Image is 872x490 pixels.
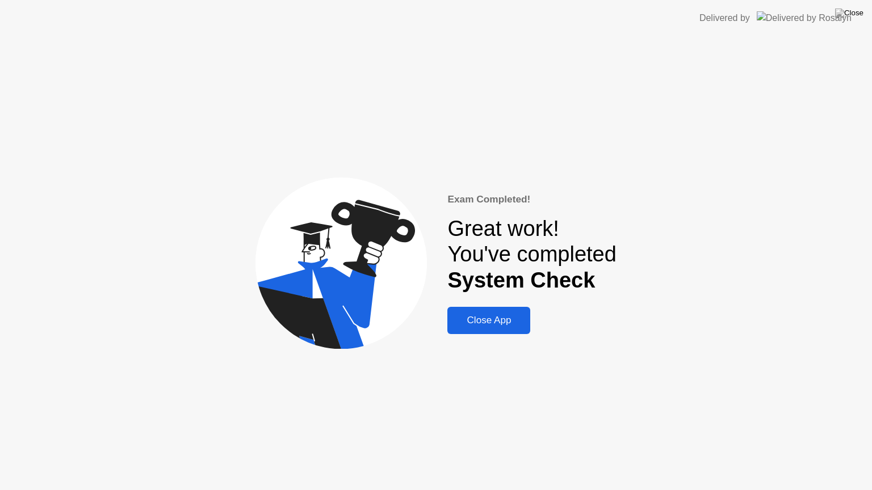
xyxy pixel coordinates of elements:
[451,315,527,326] div: Close App
[447,192,616,207] div: Exam Completed!
[447,307,530,334] button: Close App
[447,268,595,292] b: System Check
[835,9,863,18] img: Close
[757,11,852,24] img: Delivered by Rosalyn
[447,216,616,294] div: Great work! You've completed
[699,11,750,25] div: Delivered by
